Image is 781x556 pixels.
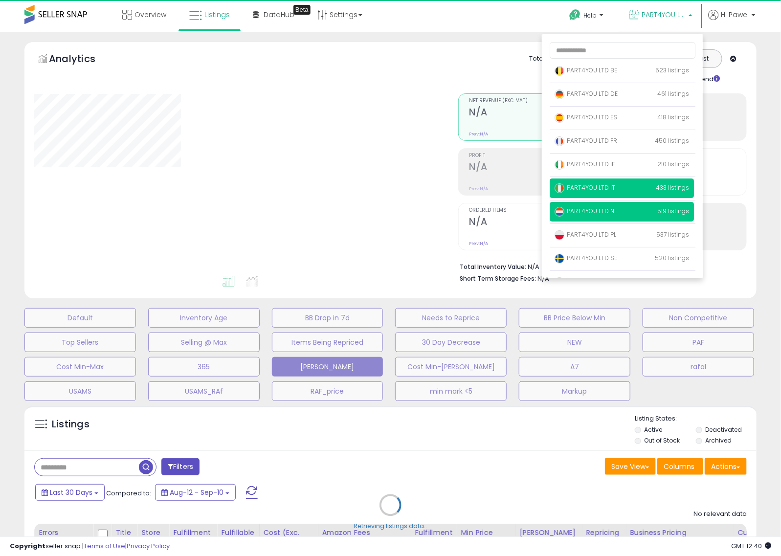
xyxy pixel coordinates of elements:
[555,254,564,264] img: sweden.png
[272,333,383,352] button: Items Being Repriced
[555,277,618,286] span: PART4YOU LTD TR
[204,10,230,20] span: Listings
[555,230,564,240] img: poland.png
[555,66,617,74] span: PART4YOU LTD BE
[148,308,260,328] button: Inventory Age
[272,308,383,328] button: BB Drop in 7d
[656,230,689,239] span: 537 listings
[519,381,630,401] button: Markup
[264,10,294,20] span: DataHub
[555,254,617,262] span: PART4YOU LTD SE
[655,136,689,145] span: 450 listings
[555,183,564,193] img: italy.png
[519,357,630,377] button: A7
[555,207,564,217] img: netherlands.png
[555,89,618,98] span: PART4YOU LTD DE
[555,89,564,99] img: germany.png
[643,357,754,377] button: rafal
[519,333,630,352] button: NEW
[272,357,383,377] button: [PERSON_NAME]
[469,161,597,175] h2: N/A
[134,10,166,20] span: Overview
[555,136,564,146] img: france.png
[24,381,136,401] button: USAMS
[555,230,616,239] span: PART4YOU LTD PL
[659,277,689,286] span: 44 listings
[469,186,488,192] small: Prev: N/A
[469,208,597,213] span: Ordered Items
[656,183,689,192] span: 433 listings
[569,9,581,21] i: Get Help
[655,254,689,262] span: 520 listings
[272,381,383,401] button: RAF_price
[395,357,507,377] button: Cost Min-[PERSON_NAME]
[555,113,617,121] span: PART4YOU LTD ES
[395,308,507,328] button: Needs to Reprice
[555,160,564,170] img: ireland.png
[10,541,45,551] strong: Copyright
[657,160,689,168] span: 210 listings
[529,54,567,64] div: Totals For
[561,1,613,32] a: Help
[469,131,488,137] small: Prev: N/A
[24,357,136,377] button: Cost Min-Max
[469,107,597,120] h2: N/A
[583,11,597,20] span: Help
[395,333,507,352] button: 30 Day Decrease
[642,10,686,20] span: PART4YOU LTD NL
[657,207,689,215] span: 519 listings
[460,260,739,272] li: N/A
[148,333,260,352] button: Selling @ Max
[460,263,526,271] b: Total Inventory Value:
[708,10,756,32] a: Hi Pawel
[721,10,749,20] span: Hi Pawel
[657,89,689,98] span: 461 listings
[148,381,260,401] button: USAMS_RAf
[49,52,114,68] h5: Analytics
[555,207,617,215] span: PART4YOU LTD NL
[469,98,597,104] span: Net Revenue (Exc. VAT)
[657,113,689,121] span: 418 listings
[293,5,311,15] div: Tooltip anchor
[354,522,427,531] div: Retrieving listings data..
[24,333,136,352] button: Top Sellers
[469,241,488,246] small: Prev: N/A
[555,66,564,76] img: belgium.png
[555,113,564,123] img: spain.png
[643,308,754,328] button: Non Competitive
[469,216,597,229] h2: N/A
[24,308,136,328] button: Default
[555,183,615,192] span: PART4YOU LTD IT
[395,381,507,401] button: min mark <5
[555,136,617,145] span: PART4YOU LTD FR
[555,160,615,168] span: PART4YOU LTD IE
[148,357,260,377] button: 365
[555,277,564,287] img: turkey.png
[469,153,597,158] span: Profit
[537,274,549,283] span: N/A
[519,308,630,328] button: BB Price Below Min
[643,333,754,352] button: PAF
[10,542,170,551] div: seller snap | |
[460,274,536,283] b: Short Term Storage Fees:
[655,66,689,74] span: 523 listings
